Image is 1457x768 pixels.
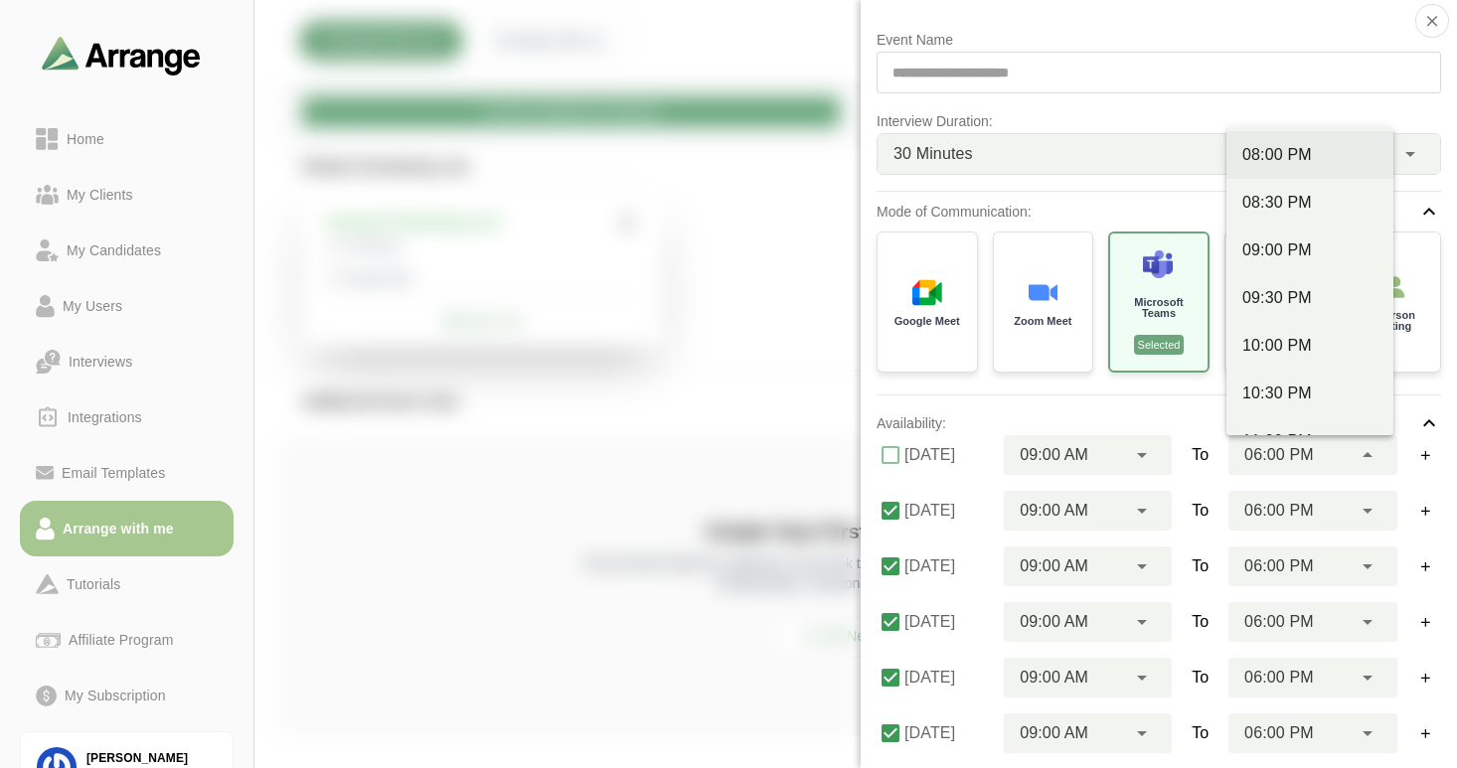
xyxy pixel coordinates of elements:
div: Arrange with me [55,517,182,540]
p: Availability: [877,411,946,435]
p: Event Name [877,28,1441,52]
img: Zoom Meet [1028,277,1057,307]
label: [DATE] [904,658,992,697]
label: [DATE] [904,491,992,531]
p: Google Meet [894,316,960,327]
a: Email Templates [20,445,234,501]
div: 08:00 PM [1242,143,1377,167]
a: Affiliate Program [20,612,234,668]
div: Integrations [60,405,150,429]
span: 06:00 PM [1244,553,1314,579]
div: Home [59,127,112,151]
span: To [1192,721,1209,745]
img: Microsoft Teams [1143,249,1173,279]
div: 11:00 PM [1242,429,1377,453]
div: 09:00 PM [1242,238,1377,262]
a: My Candidates [20,223,234,278]
span: 09:00 AM [1020,553,1088,579]
div: My Users [55,294,130,318]
a: My Subscription [20,668,234,723]
div: My Candidates [59,238,169,262]
span: 09:00 AM [1020,609,1088,635]
span: 06:00 PM [1244,720,1314,746]
img: Google Meet [912,277,942,307]
p: Zoom Meet [1014,316,1071,327]
div: 08:30 PM [1242,191,1377,215]
label: [DATE] [904,435,992,475]
a: Home [20,111,234,167]
span: 30 Minutes [893,141,973,167]
a: Integrations [20,389,234,445]
a: My Clients [20,167,234,223]
div: Email Templates [54,461,173,485]
p: Interview Duration: [877,109,1441,133]
a: Arrange with me [20,501,234,556]
span: 06:00 PM [1244,498,1314,524]
p: Mode of Communication: [877,200,1032,224]
div: My Clients [59,183,141,207]
label: [DATE] [904,602,992,642]
div: 10:30 PM [1242,382,1377,405]
span: To [1192,554,1209,578]
div: Interviews [61,350,140,374]
span: 06:00 PM [1244,665,1314,691]
div: [PERSON_NAME] [86,750,217,767]
span: 06:00 PM [1244,442,1314,468]
img: arrangeai-name-small-logo.4d2b8aee.svg [42,36,201,75]
span: To [1192,499,1209,523]
div: Tutorials [59,572,128,596]
div: 10:00 PM [1242,334,1377,358]
span: To [1192,443,1209,467]
span: To [1192,666,1209,690]
a: My Users [20,278,234,334]
span: 09:00 AM [1020,498,1088,524]
span: 09:00 AM [1020,442,1088,468]
a: Tutorials [20,556,234,612]
span: To [1192,610,1209,634]
span: 09:00 AM [1020,665,1088,691]
p: Microsoft Teams [1126,297,1192,319]
label: [DATE] [904,713,992,753]
label: [DATE] [904,546,992,586]
div: Affiliate Program [61,628,181,652]
div: 09:30 PM [1242,286,1377,310]
span: 09:00 AM [1020,720,1088,746]
div: My Subscription [57,684,174,707]
span: 06:00 PM [1244,609,1314,635]
a: Interviews [20,334,234,389]
p: Selected [1134,335,1185,355]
